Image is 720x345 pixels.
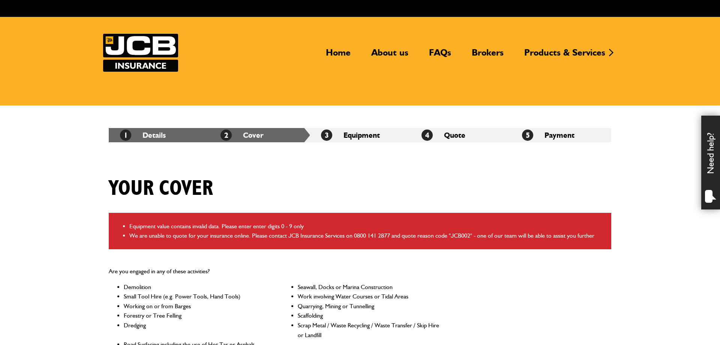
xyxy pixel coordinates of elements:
a: About us [366,47,414,64]
li: Payment [511,128,611,142]
span: 5 [522,130,533,141]
li: We are unable to quote for your insurance online. Please contact JCB Insurance Services on 0800 1... [129,231,606,241]
a: JCB Insurance Services [103,34,178,72]
li: Cover [209,128,310,142]
li: Dredging [124,321,266,340]
a: FAQs [423,47,457,64]
li: Demolition [124,282,266,292]
li: Small Tool Hire (e.g. Power Tools, Hand Tools) [124,292,266,301]
li: Working on or from Barges [124,301,266,311]
li: Scaffolding [298,311,440,321]
a: Products & Services [519,47,611,64]
a: Brokers [466,47,509,64]
li: Work involving Water Courses or Tidal Areas [298,292,440,301]
li: Forestry or Tree Felling [124,311,266,321]
h1: Your cover [109,176,213,201]
p: Are you engaged in any of these activities? [109,267,440,276]
a: Home [320,47,356,64]
span: 3 [321,130,332,141]
li: Quarrying, Mining or Tunnelling [298,301,440,311]
div: Need help? [701,116,720,209]
li: Quote [410,128,511,142]
li: Equipment [310,128,410,142]
span: 2 [220,130,232,141]
span: 1 [120,130,131,141]
span: 4 [421,130,433,141]
li: Seawall, Docks or Marina Construction [298,282,440,292]
a: 1Details [120,131,166,140]
img: JCB Insurance Services logo [103,34,178,72]
li: Equipment value contains invalid data. Please enter enter digits 0 - 9 only [129,221,606,231]
li: Scrap Metal / Waste Recycling / Waste Transfer / Skip Hire or Landfill [298,321,440,340]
